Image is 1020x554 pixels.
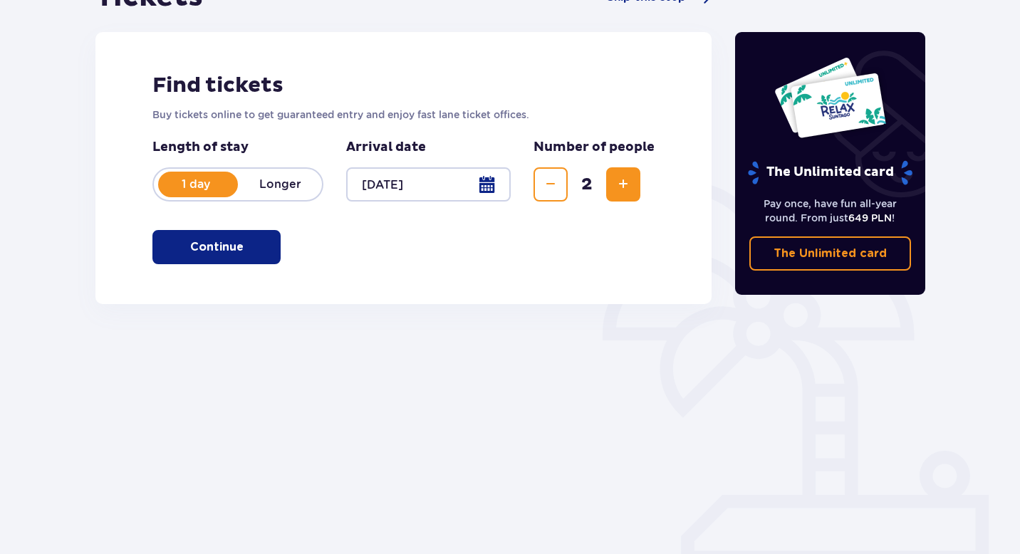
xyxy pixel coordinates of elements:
[534,167,568,202] button: Decrease
[238,177,322,192] p: Longer
[152,139,323,156] p: Length of stay
[152,230,281,264] button: Continue
[749,197,912,225] p: Pay once, have fun all-year round. From just !
[534,139,655,156] p: Number of people
[152,108,655,122] p: Buy tickets online to get guaranteed entry and enjoy fast lane ticket offices.
[774,56,887,139] img: Two entry cards to Suntago with the word 'UNLIMITED RELAX', featuring a white background with tro...
[152,72,655,99] h2: Find tickets
[346,139,426,156] p: Arrival date
[749,236,912,271] a: The Unlimited card
[571,174,603,195] span: 2
[606,167,640,202] button: Increase
[848,212,892,224] span: 649 PLN
[154,177,238,192] p: 1 day
[774,246,887,261] p: The Unlimited card
[190,239,244,255] p: Continue
[746,160,914,185] p: The Unlimited card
